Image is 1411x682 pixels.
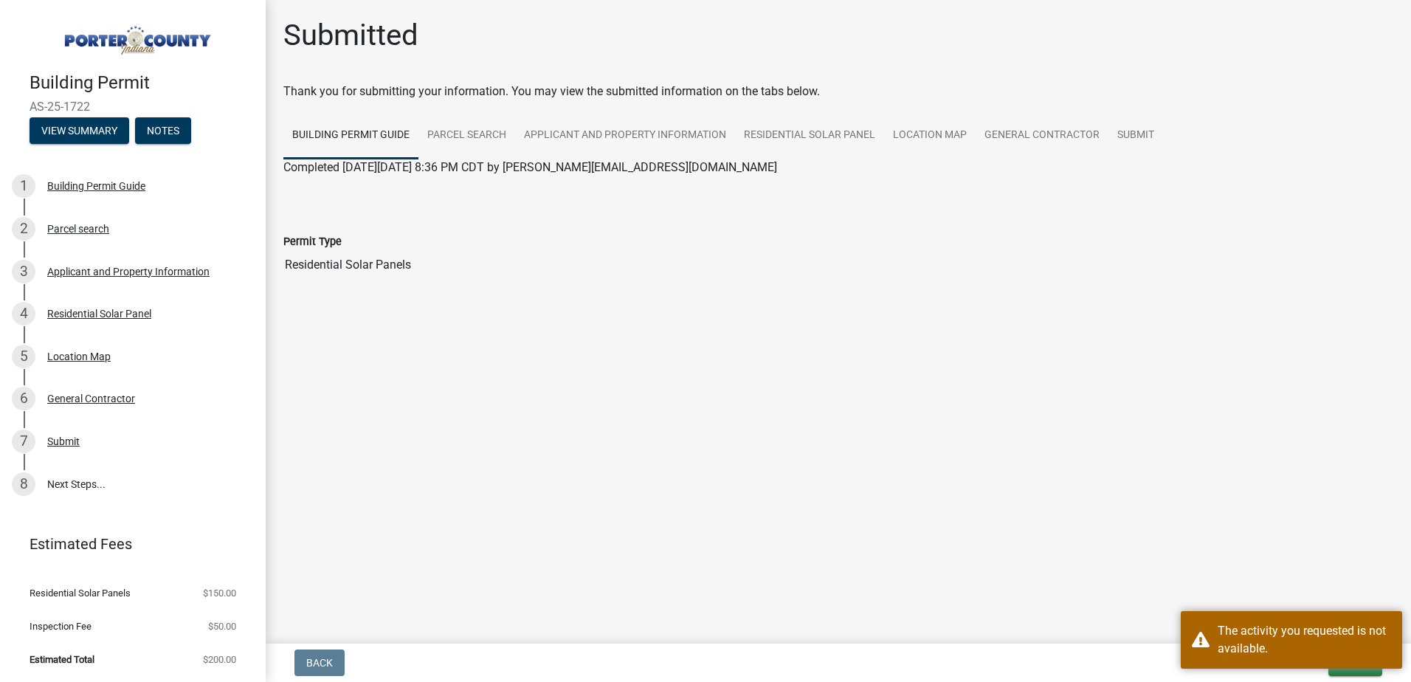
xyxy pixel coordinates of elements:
[208,621,236,631] span: $50.00
[283,18,418,53] h1: Submitted
[735,112,884,159] a: Residential Solar Panel
[30,588,131,598] span: Residential Solar Panels
[294,650,345,676] button: Back
[47,181,145,191] div: Building Permit Guide
[30,655,94,664] span: Estimated Total
[283,160,777,174] span: Completed [DATE][DATE] 8:36 PM CDT by [PERSON_NAME][EMAIL_ADDRESS][DOMAIN_NAME]
[135,125,191,137] wm-modal-confirm: Notes
[30,72,254,94] h4: Building Permit
[12,387,35,410] div: 6
[47,266,210,277] div: Applicant and Property Information
[283,83,1393,100] div: Thank you for submitting your information. You may view the submitted information on the tabs below.
[306,657,333,669] span: Back
[12,472,35,496] div: 8
[47,309,151,319] div: Residential Solar Panel
[12,174,35,198] div: 1
[135,117,191,144] button: Notes
[12,430,35,453] div: 7
[30,125,129,137] wm-modal-confirm: Summary
[283,112,418,159] a: Building Permit Guide
[976,112,1108,159] a: General Contractor
[30,15,242,57] img: Porter County, Indiana
[12,345,35,368] div: 5
[47,393,135,404] div: General Contractor
[30,621,92,631] span: Inspection Fee
[1108,112,1163,159] a: Submit
[203,588,236,598] span: $150.00
[884,112,976,159] a: Location Map
[47,351,111,362] div: Location Map
[30,117,129,144] button: View Summary
[515,112,735,159] a: Applicant and Property Information
[12,260,35,283] div: 3
[283,237,342,247] label: Permit Type
[418,112,515,159] a: Parcel search
[12,217,35,241] div: 2
[30,100,236,114] span: AS-25-1722
[47,224,109,234] div: Parcel search
[203,655,236,664] span: $200.00
[1218,622,1391,658] div: The activity you requested is not available.
[12,529,242,559] a: Estimated Fees
[47,436,80,447] div: Submit
[12,302,35,325] div: 4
